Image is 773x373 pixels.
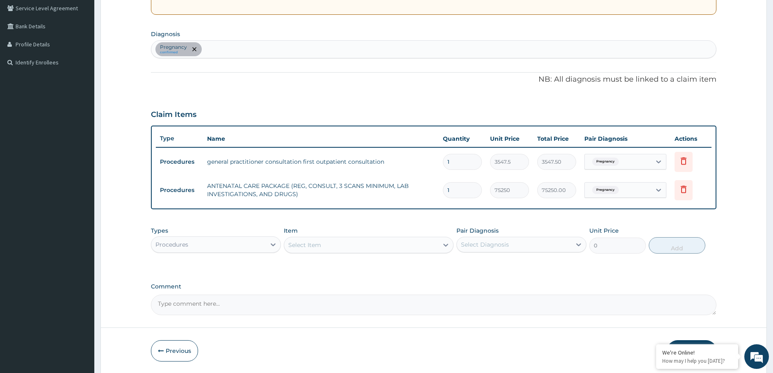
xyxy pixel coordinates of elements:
span: Pregnancy [592,158,619,166]
p: NB: All diagnosis must be linked to a claim item [151,74,717,85]
div: Chat with us now [43,46,138,57]
label: Unit Price [589,227,619,235]
textarea: Type your message and hit 'Enter' [4,224,156,253]
th: Quantity [439,130,486,147]
td: general practitioner consultation first outpatient consultation [203,153,439,170]
div: Select Item [288,241,321,249]
small: confirmed [160,50,187,55]
label: Item [284,227,298,235]
th: Pair Diagnosis [580,130,670,147]
td: ANTENATAL CARE PACKAGE (REG, CONSULT, 3 SCANS MINIMUM, LAB INVESTIGATIONS, AND DRUGS) [203,178,439,202]
label: Pair Diagnosis [456,227,499,235]
button: Add [649,237,705,254]
label: Types [151,227,168,234]
div: Procedures [155,240,188,249]
span: remove selection option [191,46,198,53]
div: Minimize live chat window [135,4,154,24]
button: Previous [151,340,198,362]
button: Submit [667,340,716,362]
td: Procedures [156,154,203,169]
th: Name [203,130,439,147]
th: Actions [670,130,711,147]
p: How may I help you today? [662,357,732,364]
label: Diagnosis [151,30,180,38]
h3: Claim Items [151,110,196,119]
td: Procedures [156,183,203,198]
span: We're online! [48,103,113,186]
p: Pregnancy [160,44,187,50]
div: We're Online! [662,349,732,356]
img: d_794563401_company_1708531726252_794563401 [15,41,33,62]
th: Total Price [533,130,580,147]
span: Pregnancy [592,186,619,194]
label: Comment [151,283,717,290]
div: Select Diagnosis [461,240,509,249]
th: Type [156,131,203,146]
th: Unit Price [486,130,533,147]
